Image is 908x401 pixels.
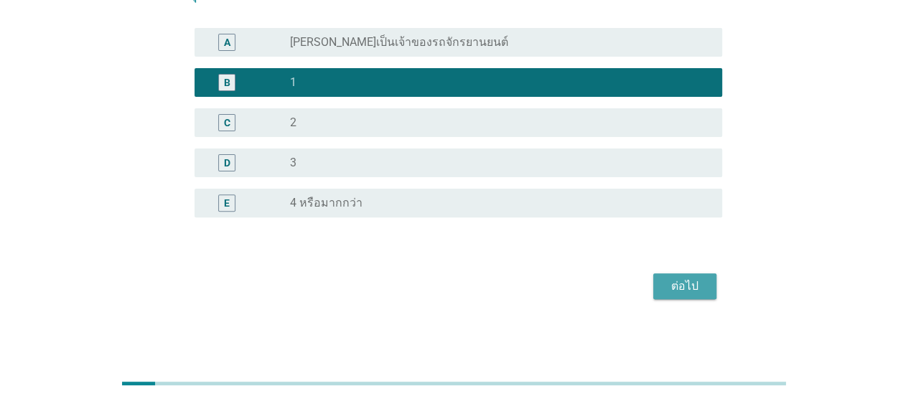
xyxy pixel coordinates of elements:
[224,34,230,49] div: A
[665,278,705,295] div: ต่อไป
[290,156,296,170] label: 3
[224,155,230,170] div: D
[290,75,296,90] label: 1
[290,115,296,130] label: 2
[224,115,230,130] div: C
[290,196,362,210] label: 4 หรือมากกว่า
[224,195,230,210] div: E
[290,35,508,49] label: [PERSON_NAME]เป็นเจ้าของรถจักรยานยนต์
[653,273,716,299] button: ต่อไป
[224,75,230,90] div: B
